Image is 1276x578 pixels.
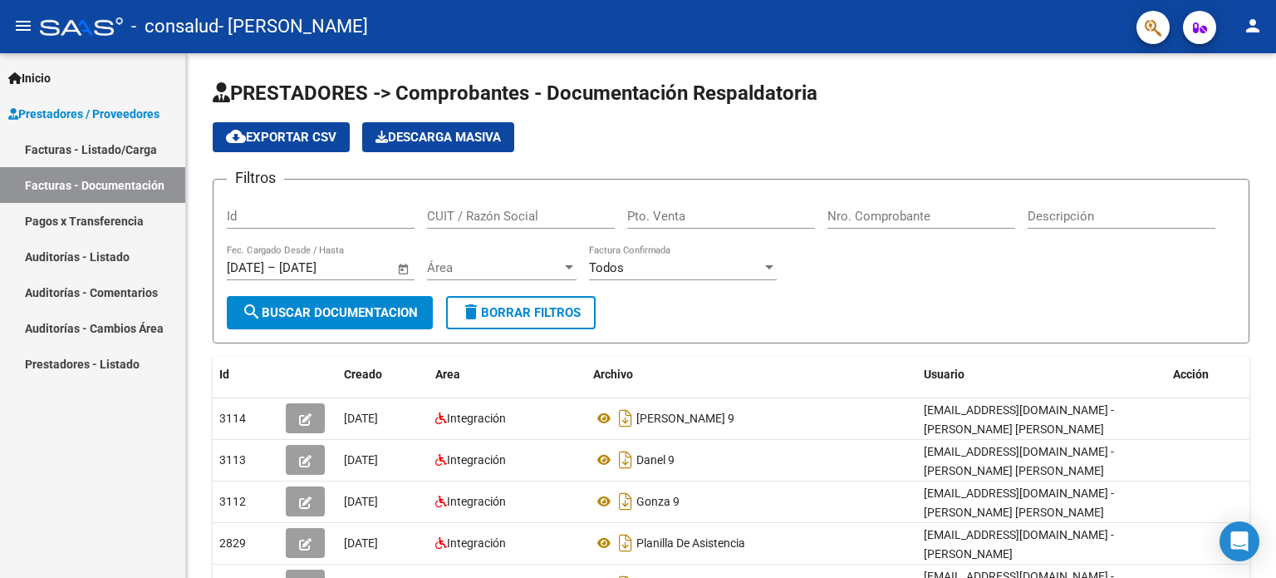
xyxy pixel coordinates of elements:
span: 3114 [219,412,246,425]
datatable-header-cell: Archivo [586,357,917,393]
span: 3113 [219,453,246,467]
i: Descargar documento [615,488,636,515]
app-download-masive: Descarga masiva de comprobantes (adjuntos) [362,122,514,152]
datatable-header-cell: Area [429,357,586,393]
span: Inicio [8,69,51,87]
span: [DATE] [344,453,378,467]
span: [EMAIL_ADDRESS][DOMAIN_NAME] - [PERSON_NAME] [PERSON_NAME] [924,403,1114,436]
span: Descarga Masiva [375,130,501,145]
span: [DATE] [344,536,378,550]
span: 2829 [219,536,246,550]
span: Area [435,368,460,381]
datatable-header-cell: Acción [1166,357,1249,393]
span: Área [427,260,562,275]
mat-icon: search [242,302,262,322]
span: Danel 9 [636,453,675,467]
span: [PERSON_NAME] 9 [636,412,734,425]
h3: Filtros [227,166,284,190]
input: Fecha inicio [227,260,264,275]
span: Integración [447,453,506,467]
span: - [PERSON_NAME] [218,8,368,45]
span: Buscar Documentacion [242,305,418,320]
mat-icon: delete [461,302,481,322]
mat-icon: menu [13,16,33,36]
span: PRESTADORES -> Comprobantes - Documentación Respaldatoria [213,82,817,105]
span: Acción [1173,368,1209,381]
span: - consalud [131,8,218,45]
span: Integración [447,412,506,425]
span: Creado [344,368,382,381]
span: [DATE] [344,495,378,508]
mat-icon: person [1243,16,1263,36]
span: [DATE] [344,412,378,425]
span: 3112 [219,495,246,508]
span: [EMAIL_ADDRESS][DOMAIN_NAME] - [PERSON_NAME] [924,528,1114,561]
button: Borrar Filtros [446,296,596,329]
button: Exportar CSV [213,122,350,152]
datatable-header-cell: Usuario [917,357,1166,393]
datatable-header-cell: Creado [337,357,429,393]
span: Usuario [924,368,964,381]
span: – [267,260,276,275]
button: Buscar Documentacion [227,296,433,329]
span: Gonza 9 [636,495,680,508]
span: Borrar Filtros [461,305,581,320]
mat-icon: cloud_download [226,126,246,146]
div: Open Intercom Messenger [1220,521,1259,561]
span: Archivo [593,368,633,381]
button: Descarga Masiva [362,122,514,152]
span: [EMAIL_ADDRESS][DOMAIN_NAME] - [PERSON_NAME] [PERSON_NAME] [924,487,1114,519]
span: Integración [447,536,506,550]
i: Descargar documento [615,405,636,432]
span: [EMAIL_ADDRESS][DOMAIN_NAME] - [PERSON_NAME] [PERSON_NAME] [924,445,1114,477]
span: Planilla De Asistencia [636,536,745,550]
input: Fecha fin [279,260,360,275]
button: Open calendar [395,259,414,279]
span: Id [219,368,229,381]
i: Descargar documento [615,447,636,473]
datatable-header-cell: Id [213,357,279,393]
span: Prestadores / Proveedores [8,105,159,123]
span: Integración [447,495,506,508]
span: Exportar CSV [226,130,336,145]
span: Todos [589,260,624,275]
i: Descargar documento [615,530,636,556]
